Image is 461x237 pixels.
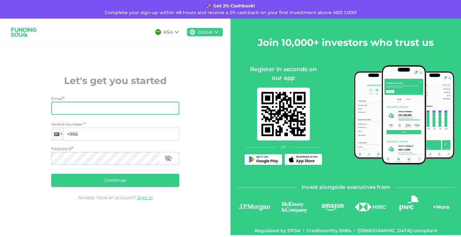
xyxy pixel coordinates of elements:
img: logo [8,24,40,41]
div: Saudi Arabia: + 966 [52,128,64,140]
img: logo [354,203,386,211]
img: Play Store [247,156,279,163]
span: Invest alongside executives from [302,183,390,192]
img: App Store [287,156,319,163]
div: Already have an account? [51,194,179,201]
h2: Join 10,000+ investors who trust us [258,35,434,50]
div: Global [198,29,213,36]
div: KSA [164,29,173,36]
div: Creditworthy SMEs [307,227,351,234]
a: Sign in [137,195,153,200]
span: Email [51,96,63,101]
div: [DEMOGRAPHIC_DATA]-compliant [358,227,437,234]
img: mobile-app [354,65,455,165]
img: mobile-app [257,88,310,140]
span: Or [281,144,286,150]
img: logo [237,203,272,212]
div: Register in seconds on our app [245,65,322,82]
span: Password [51,146,71,151]
button: Continue [51,174,179,187]
input: password [51,152,159,165]
img: logo [320,203,344,211]
div: + More [433,203,449,214]
span: Mobile Number [51,121,83,128]
img: logo [399,196,418,210]
input: email [51,102,172,115]
span: Complete your sign-up within 48 hours and receive a 2% cashback on your first investment above AE... [105,10,357,15]
div: Regulated by DFSA [255,227,300,234]
img: logo [275,201,313,213]
h2: Let's get you started [51,73,179,88]
input: 1 (702) 123-4567 [51,128,179,140]
strong: 🚀 Get 2% Cashback! [206,3,255,9]
img: flag-sa.b9a346574cdc8950dd34b50780441f57.svg [155,29,161,35]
